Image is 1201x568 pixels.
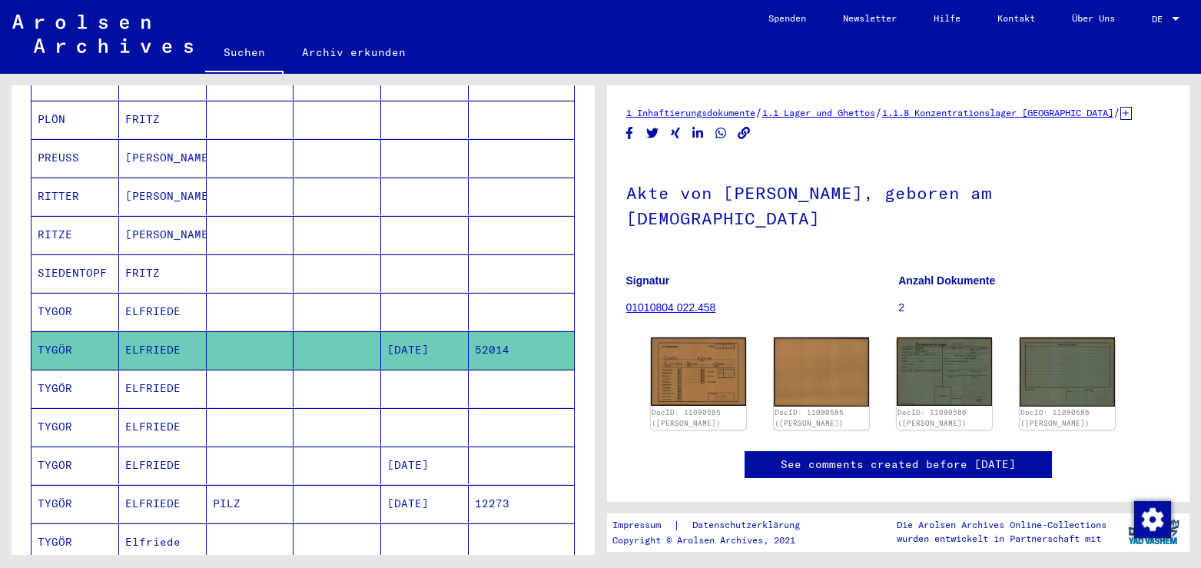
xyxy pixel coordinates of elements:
div: | [612,517,818,533]
mat-cell: PILZ [207,485,294,523]
mat-cell: ELFRIEDE [119,408,207,446]
mat-cell: Elfriede [119,523,207,561]
mat-cell: 52014 [469,331,574,369]
mat-cell: PLÖN [32,101,119,138]
a: 1.1 Lager und Ghettos [762,107,875,118]
button: Share on Twitter [645,124,661,143]
img: 002.jpg [1020,337,1115,407]
mat-cell: PREUSS [32,139,119,177]
a: Archiv erkunden [284,34,424,71]
button: Copy link [736,124,752,143]
mat-cell: ELFRIEDE [119,447,207,484]
p: Copyright © Arolsen Archives, 2021 [612,533,818,547]
mat-cell: TYGÖR [32,485,119,523]
h1: Akte von [PERSON_NAME], geboren am [DEMOGRAPHIC_DATA] [626,158,1171,251]
mat-cell: TYGOR [32,293,119,331]
mat-cell: ELFRIEDE [119,485,207,523]
a: 01010804 022.458 [626,301,716,314]
mat-cell: 12273 [469,485,574,523]
mat-cell: RITZE [32,216,119,254]
mat-cell: TYGÖR [32,370,119,407]
button: Share on WhatsApp [713,124,729,143]
img: 002.jpg [774,337,869,407]
a: 1.1.8 Konzentrationslager [GEOGRAPHIC_DATA] [882,107,1113,118]
mat-cell: ELFRIEDE [119,331,207,369]
mat-cell: [DATE] [381,331,469,369]
a: DocID: 11090586 ([PERSON_NAME]) [1020,408,1090,427]
img: 001.jpg [897,337,992,406]
mat-cell: [PERSON_NAME] [119,139,207,177]
mat-cell: TYGÖR [32,331,119,369]
a: DocID: 11090586 ([PERSON_NAME]) [897,408,967,427]
a: Suchen [205,34,284,74]
mat-cell: FRITZ [119,101,207,138]
mat-cell: FRITZ [119,254,207,292]
span: / [1113,105,1120,119]
mat-cell: [PERSON_NAME] [119,216,207,254]
button: Share on Facebook [622,124,638,143]
mat-cell: TYGOR [32,447,119,484]
img: Zustimmung ändern [1134,501,1171,538]
img: Arolsen_neg.svg [12,15,193,53]
a: See comments created before [DATE] [781,457,1016,473]
mat-cell: RITTER [32,178,119,215]
button: Share on LinkedIn [690,124,706,143]
b: Signatur [626,274,670,287]
span: / [875,105,882,119]
b: Anzahl Dokumente [898,274,995,287]
a: DocID: 11090585 ([PERSON_NAME]) [775,408,844,427]
mat-cell: [PERSON_NAME] [119,178,207,215]
mat-cell: ELFRIEDE [119,370,207,407]
mat-cell: [DATE] [381,485,469,523]
mat-cell: TYGOR [32,408,119,446]
p: 2 [898,300,1170,316]
p: wurden entwickelt in Partnerschaft mit [897,532,1106,546]
a: 1 Inhaftierungsdokumente [626,107,755,118]
button: Share on Xing [668,124,684,143]
mat-cell: TYGÖR [32,523,119,561]
a: DocID: 11090585 ([PERSON_NAME]) [652,408,721,427]
mat-cell: SIEDENTOPF [32,254,119,292]
a: Datenschutzerklärung [680,517,818,533]
img: 001.jpg [651,337,746,406]
span: / [755,105,762,119]
span: DE [1152,14,1169,25]
a: Impressum [612,517,673,533]
p: Die Arolsen Archives Online-Collections [897,518,1106,532]
mat-cell: ELFRIEDE [119,293,207,331]
mat-cell: [DATE] [381,447,469,484]
img: yv_logo.png [1125,513,1183,551]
